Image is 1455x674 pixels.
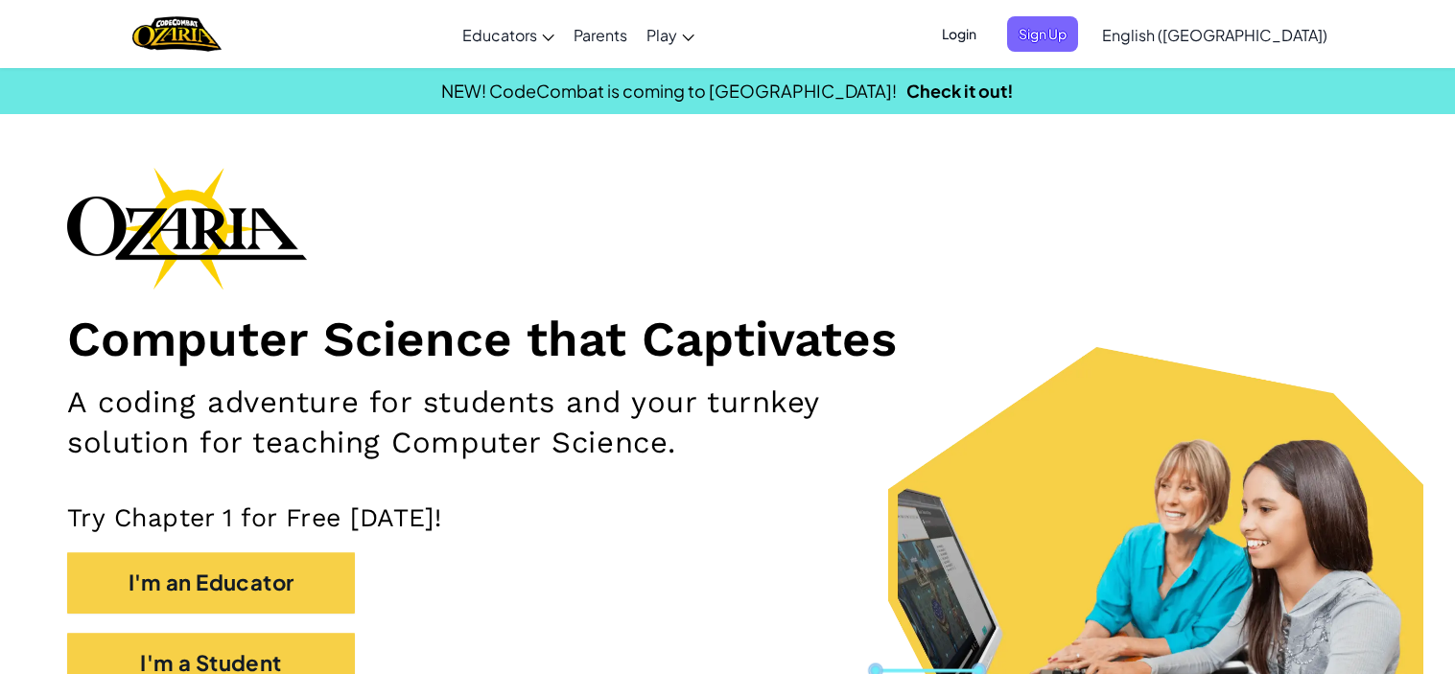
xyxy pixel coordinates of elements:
button: Login [930,16,988,52]
p: Try Chapter 1 for Free [DATE]! [67,501,1388,533]
a: Educators [453,9,564,60]
h2: A coding adventure for students and your turnkey solution for teaching Computer Science. [67,383,952,463]
h1: Computer Science that Captivates [67,309,1388,368]
a: Ozaria by CodeCombat logo [132,14,222,54]
button: Sign Up [1007,16,1078,52]
a: Parents [564,9,637,60]
span: English ([GEOGRAPHIC_DATA]) [1102,25,1327,45]
a: Check it out! [906,80,1014,102]
a: English ([GEOGRAPHIC_DATA]) [1092,9,1337,60]
img: Home [132,14,222,54]
a: Play [637,9,704,60]
button: I'm an Educator [67,552,355,613]
span: Educators [462,25,537,45]
span: Play [646,25,677,45]
img: Ozaria branding logo [67,167,307,290]
span: NEW! CodeCombat is coming to [GEOGRAPHIC_DATA]! [441,80,897,102]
